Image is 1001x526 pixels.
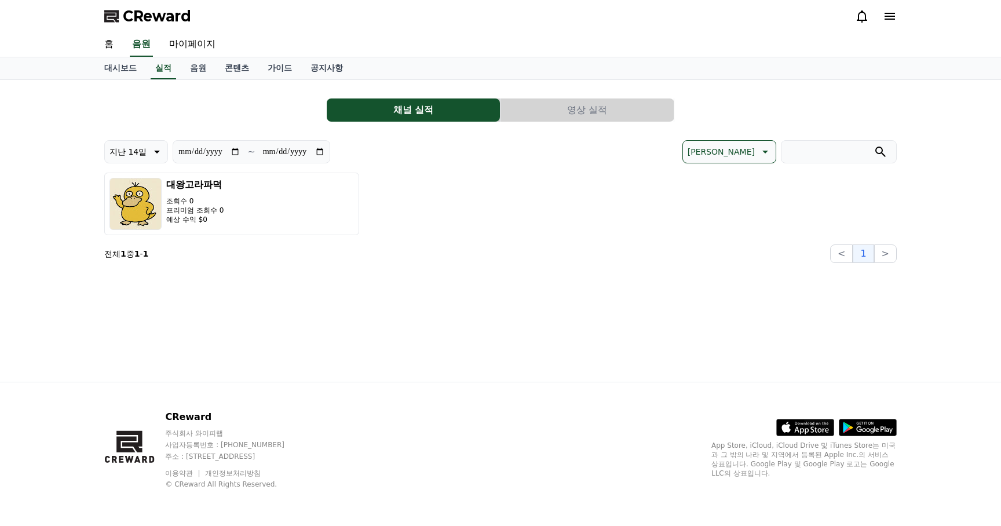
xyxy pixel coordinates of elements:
[688,144,755,160] p: [PERSON_NAME]
[500,98,674,122] button: 영상 실적
[301,57,352,79] a: 공지사항
[830,244,853,263] button: <
[181,57,215,79] a: 음원
[500,98,674,122] a: 영상 실적
[151,57,176,79] a: 실적
[258,57,301,79] a: 가이드
[327,98,500,122] button: 채널 실적
[165,429,306,438] p: 주식회사 와이피랩
[166,206,224,215] p: 프리미엄 조회수 0
[109,144,147,160] p: 지난 14일
[95,57,146,79] a: 대시보드
[215,57,258,79] a: 콘텐츠
[165,440,306,450] p: 사업자등록번호 : [PHONE_NUMBER]
[120,249,126,258] strong: 1
[853,244,874,263] button: 1
[160,32,225,57] a: 마이페이지
[104,7,191,25] a: CReward
[130,32,153,57] a: 음원
[682,140,776,163] button: [PERSON_NAME]
[166,196,224,206] p: 조회수 0
[247,145,255,159] p: ~
[143,249,149,258] strong: 1
[711,441,897,478] p: App Store, iCloud, iCloud Drive 및 iTunes Store는 미국과 그 밖의 나라 및 지역에서 등록된 Apple Inc.의 서비스 상표입니다. Goo...
[165,480,306,489] p: © CReward All Rights Reserved.
[205,469,261,477] a: 개인정보처리방침
[109,178,162,230] img: 대왕고라파덕
[166,215,224,224] p: 예상 수익 $0
[874,244,897,263] button: >
[123,7,191,25] span: CReward
[166,178,224,192] h3: 대왕고라파덕
[104,173,359,235] button: 대왕고라파덕 조회수 0 프리미엄 조회수 0 예상 수익 $0
[165,469,202,477] a: 이용약관
[327,98,500,122] a: 채널 실적
[134,249,140,258] strong: 1
[165,452,306,461] p: 주소 : [STREET_ADDRESS]
[104,248,148,260] p: 전체 중 -
[95,32,123,57] a: 홈
[104,140,168,163] button: 지난 14일
[165,410,306,424] p: CReward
